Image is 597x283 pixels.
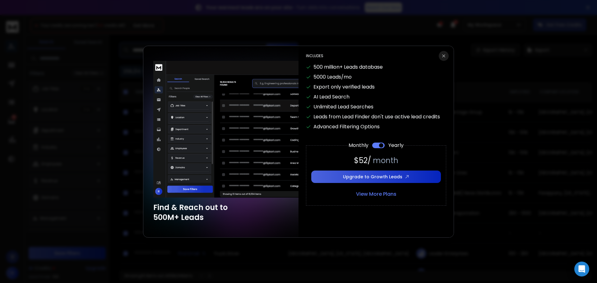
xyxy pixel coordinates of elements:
[306,113,446,121] li: Leads from Lead Finder don't use active lead credits
[354,156,398,166] h2: $ 52 /
[388,142,404,149] h3: Yearly
[153,61,298,198] img: image
[306,73,446,81] li: 5000 Leads/mo
[311,171,441,183] button: Upgrade to Growth Leads
[306,93,446,101] li: AI Lead Search
[306,83,446,91] li: Export only verified leads
[306,63,446,71] li: 500 million+ Leads database
[574,262,589,276] div: Open Intercom Messenger
[306,123,446,130] li: Advanced Filtering Options
[373,155,398,166] span: month
[306,53,446,58] h3: Includes
[349,142,368,149] h3: Monthly
[153,203,298,222] h3: Find & Reach out to 500M+ Leads
[306,103,446,111] li: Unlimited Lead Searches
[351,188,401,200] button: View More Plans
